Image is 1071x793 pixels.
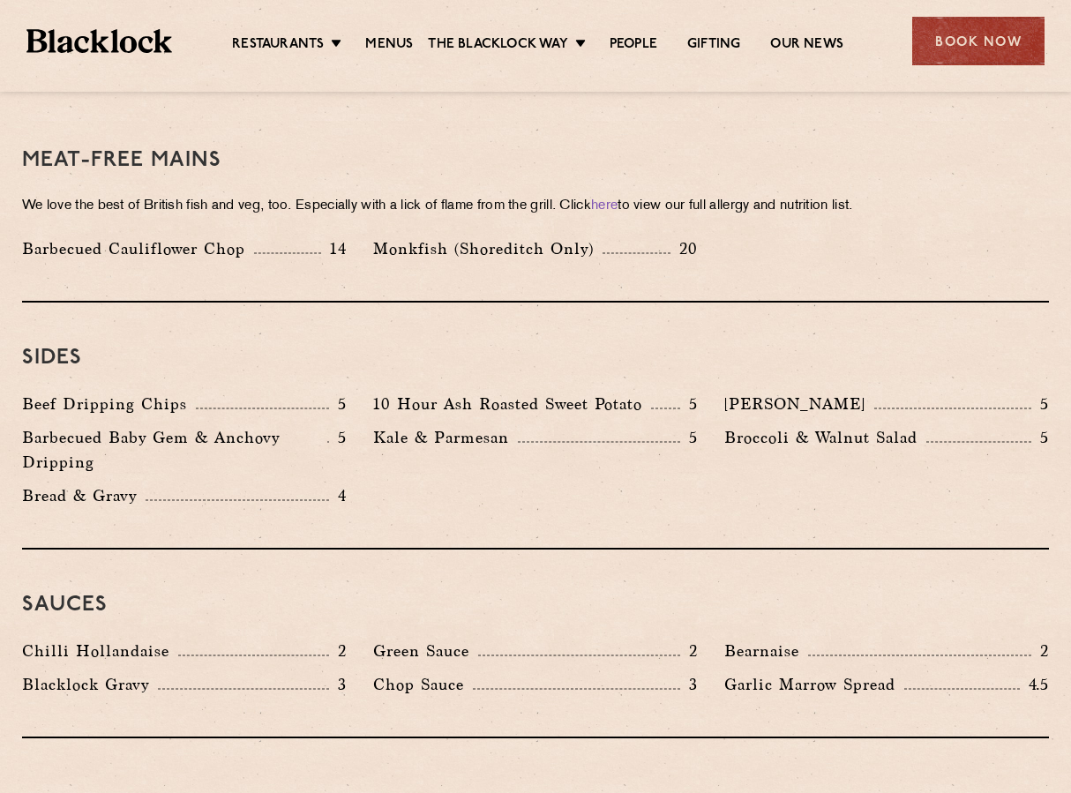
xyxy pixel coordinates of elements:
[329,426,347,449] p: 5
[373,392,651,416] p: 10 Hour Ash Roasted Sweet Potato
[232,36,324,56] a: Restaurants
[22,594,1049,617] h3: Sauces
[22,483,146,508] p: Bread & Gravy
[670,237,698,260] p: 20
[373,236,603,261] p: Monkfish (Shoreditch Only)
[591,199,618,213] a: here
[22,392,196,416] p: Beef Dripping Chips
[22,149,1049,172] h3: Meat-Free mains
[26,29,172,54] img: BL_Textured_Logo-footer-cropped.svg
[22,347,1049,370] h3: Sides
[680,640,698,662] p: 2
[373,425,518,450] p: Kale & Parmesan
[724,639,808,663] p: Bearnaise
[1020,673,1050,696] p: 4.5
[724,672,904,697] p: Garlic Marrow Spread
[329,640,347,662] p: 2
[680,393,698,415] p: 5
[687,36,740,56] a: Gifting
[22,236,254,261] p: Barbecued Cauliflower Chop
[22,672,158,697] p: Blacklock Gravy
[329,673,347,696] p: 3
[610,36,657,56] a: People
[680,426,698,449] p: 5
[373,672,473,697] p: Chop Sauce
[22,639,178,663] p: Chilli Hollandaise
[321,237,347,260] p: 14
[22,425,327,475] p: Barbecued Baby Gem & Anchovy Dripping
[912,17,1045,65] div: Book Now
[22,194,1049,219] p: We love the best of British fish and veg, too. Especially with a lick of flame from the grill. Cl...
[329,484,347,507] p: 4
[373,639,478,663] p: Green Sauce
[329,393,347,415] p: 5
[365,36,413,56] a: Menus
[1031,640,1049,662] p: 2
[724,392,874,416] p: [PERSON_NAME]
[770,36,843,56] a: Our News
[680,673,698,696] p: 3
[1031,393,1049,415] p: 5
[428,36,567,56] a: The Blacklock Way
[724,425,926,450] p: Broccoli & Walnut Salad
[1031,426,1049,449] p: 5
